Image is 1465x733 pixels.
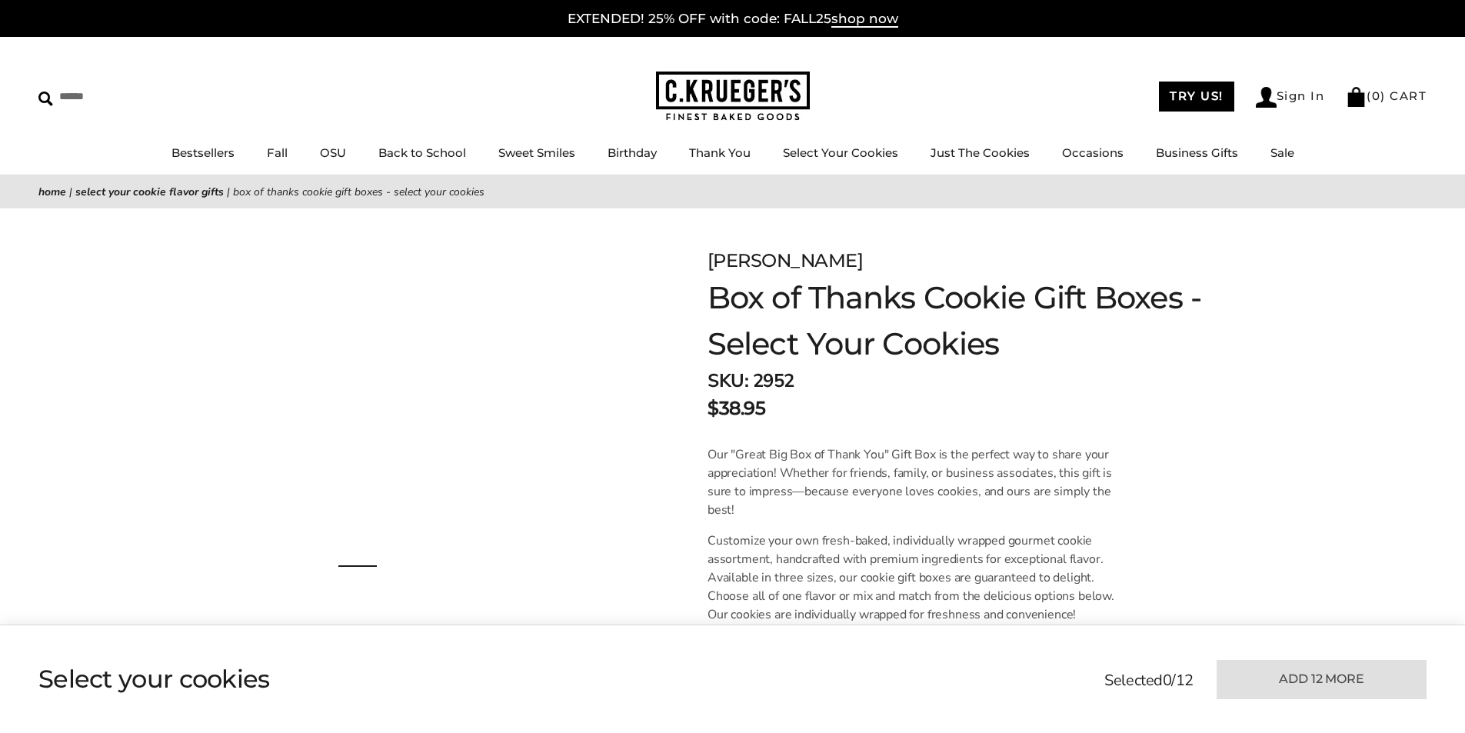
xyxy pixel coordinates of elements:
span: shop now [831,11,898,28]
input: Search [38,85,221,108]
a: Select Your Cookies [783,145,898,160]
span: Box of Thanks Cookie Gift Boxes - Select Your Cookies [233,185,484,199]
nav: breadcrumbs [38,183,1427,201]
a: Sweet Smiles [498,145,575,160]
a: OSU [320,145,346,160]
img: Bag [1346,87,1367,107]
span: | [227,185,230,199]
p: Selected / [1104,669,1194,692]
a: EXTENDED! 25% OFF with code: FALL25shop now [568,11,898,28]
p: $38.95 [708,395,765,422]
span: 0 [1372,88,1381,103]
a: TRY US! [1159,82,1234,112]
p: Our "Great Big Box of Thank You" Gift Box is the perfect way to share your appreciation! Whether ... [708,445,1128,519]
a: Sale [1270,145,1294,160]
a: Business Gifts [1156,145,1238,160]
a: Just The Cookies [931,145,1030,160]
a: Birthday [608,145,657,160]
a: Select Your Cookie Flavor Gifts [75,185,224,199]
h1: Box of Thanks Cookie Gift Boxes - Select Your Cookies [708,275,1202,367]
a: Thank You [689,145,751,160]
img: Search [38,92,53,106]
span: | [69,185,72,199]
a: Sign In [1256,87,1325,108]
a: Occasions [1062,145,1124,160]
p: Customize your own fresh-baked, individually wrapped gourmet cookie assortment, handcrafted with ... [708,531,1128,624]
a: Bestsellers [171,145,235,160]
button: Add 12 more [1217,660,1427,699]
span: 0 [1163,670,1172,691]
a: Home [38,185,66,199]
p: [PERSON_NAME] [708,247,1202,275]
img: C.KRUEGER'S [656,72,810,122]
strong: SKU: [708,368,748,393]
a: Fall [267,145,288,160]
span: 2952 [753,368,794,393]
a: (0) CART [1346,88,1427,103]
img: Account [1256,87,1277,108]
span: 12 [1176,670,1194,691]
a: Back to School [378,145,466,160]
